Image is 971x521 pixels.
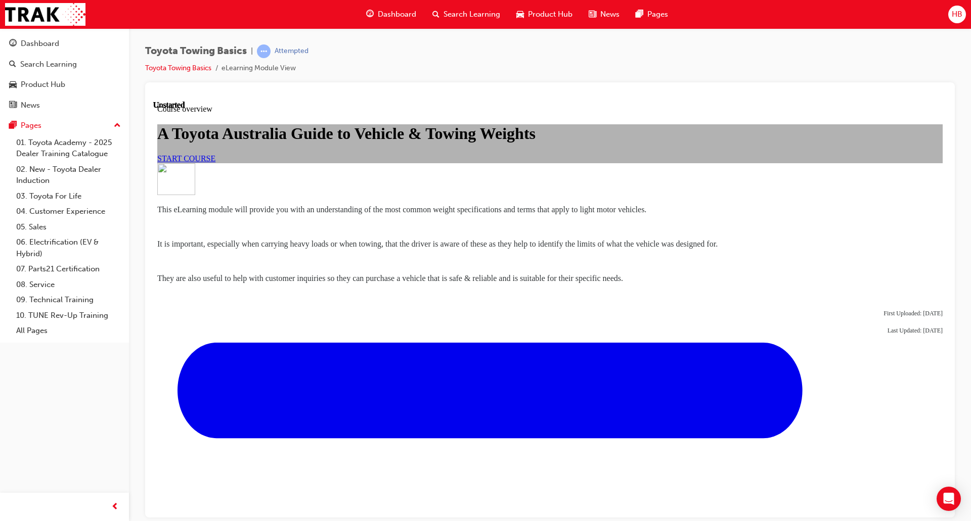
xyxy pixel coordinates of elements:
[12,135,125,162] a: 01. Toyota Academy - 2025 Dealer Training Catalogue
[145,45,247,57] span: Toyota Towing Basics
[9,121,17,130] span: pages-icon
[251,45,253,57] span: |
[9,60,16,69] span: search-icon
[4,116,125,135] button: Pages
[952,9,962,20] span: HB
[4,34,125,53] a: Dashboard
[257,44,271,58] span: learningRecordVerb_ATTEMPT-icon
[145,64,211,72] a: Toyota Towing Basics
[734,226,789,233] span: Last Updated: [DATE]
[424,4,508,25] a: search-iconSearch Learning
[12,292,125,308] a: 09. Technical Training
[600,9,620,20] span: News
[4,32,125,116] button: DashboardSearch LearningProduct HubNews
[21,100,40,111] div: News
[4,105,493,113] span: This eLearning module will provide you with an understanding of the most common weight specificat...
[937,487,961,511] div: Open Intercom Messenger
[222,63,296,74] li: eLearning Module View
[4,54,62,62] a: START COURSE
[358,4,424,25] a: guage-iconDashboard
[4,139,564,148] span: It is important, especially when carrying heavy loads or when towing, that the driver is aware of...
[581,4,628,25] a: news-iconNews
[12,234,125,261] a: 06. Electrification (EV & Hybrid)
[730,209,789,216] span: First Uploaded: [DATE]
[4,96,125,115] a: News
[528,9,572,20] span: Product Hub
[948,6,966,23] button: HB
[20,59,77,70] div: Search Learning
[432,8,439,21] span: search-icon
[12,162,125,188] a: 02. New - Toyota Dealer Induction
[444,9,500,20] span: Search Learning
[4,24,789,42] h1: A Toyota Australia Guide to Vehicle & Towing Weights
[9,80,17,89] span: car-icon
[366,8,374,21] span: guage-icon
[12,188,125,204] a: 03. Toyota For Life
[275,46,308,56] div: Attempted
[12,323,125,339] a: All Pages
[111,501,119,513] span: prev-icon
[12,204,125,219] a: 04. Customer Experience
[508,4,581,25] a: car-iconProduct Hub
[12,277,125,293] a: 08. Service
[4,4,59,13] span: Course overview
[378,9,416,20] span: Dashboard
[21,79,65,90] div: Product Hub
[516,8,524,21] span: car-icon
[12,219,125,235] a: 05. Sales
[12,261,125,277] a: 07. Parts21 Certification
[21,38,59,50] div: Dashboard
[628,4,676,25] a: pages-iconPages
[647,9,668,20] span: Pages
[4,55,125,74] a: Search Learning
[4,173,470,182] span: They are also useful to help with customer inquiries so they can purchase a vehicle that is safe ...
[636,8,643,21] span: pages-icon
[114,119,121,132] span: up-icon
[4,75,125,94] a: Product Hub
[589,8,596,21] span: news-icon
[21,120,41,131] div: Pages
[9,101,17,110] span: news-icon
[5,3,85,26] img: Trak
[12,308,125,323] a: 10. TUNE Rev-Up Training
[9,39,17,49] span: guage-icon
